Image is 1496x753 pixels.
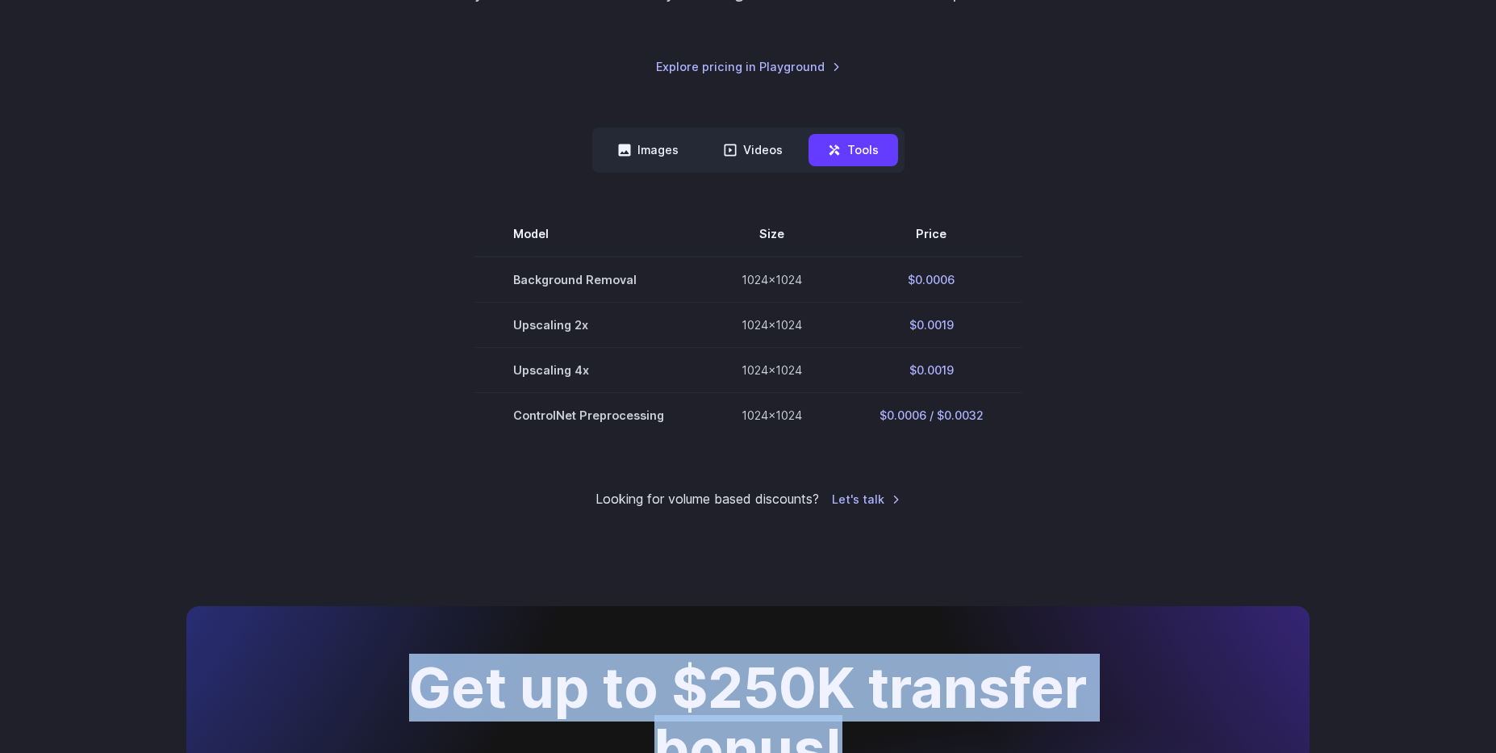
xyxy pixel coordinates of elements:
[832,490,901,508] a: Let's talk
[474,392,703,437] td: ControlNet Preprocessing
[474,257,703,303] td: Background Removal
[703,257,841,303] td: 1024x1024
[703,302,841,347] td: 1024x1024
[841,347,1022,392] td: $0.0019
[841,257,1022,303] td: $0.0006
[474,347,703,392] td: Upscaling 4x
[841,392,1022,437] td: $0.0006 / $0.0032
[841,302,1022,347] td: $0.0019
[595,489,819,510] small: Looking for volume based discounts?
[704,134,802,165] button: Videos
[841,211,1022,257] th: Price
[474,302,703,347] td: Upscaling 2x
[599,134,698,165] button: Images
[656,57,841,76] a: Explore pricing in Playground
[474,211,703,257] th: Model
[703,347,841,392] td: 1024x1024
[703,211,841,257] th: Size
[809,134,898,165] button: Tools
[703,392,841,437] td: 1024x1024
